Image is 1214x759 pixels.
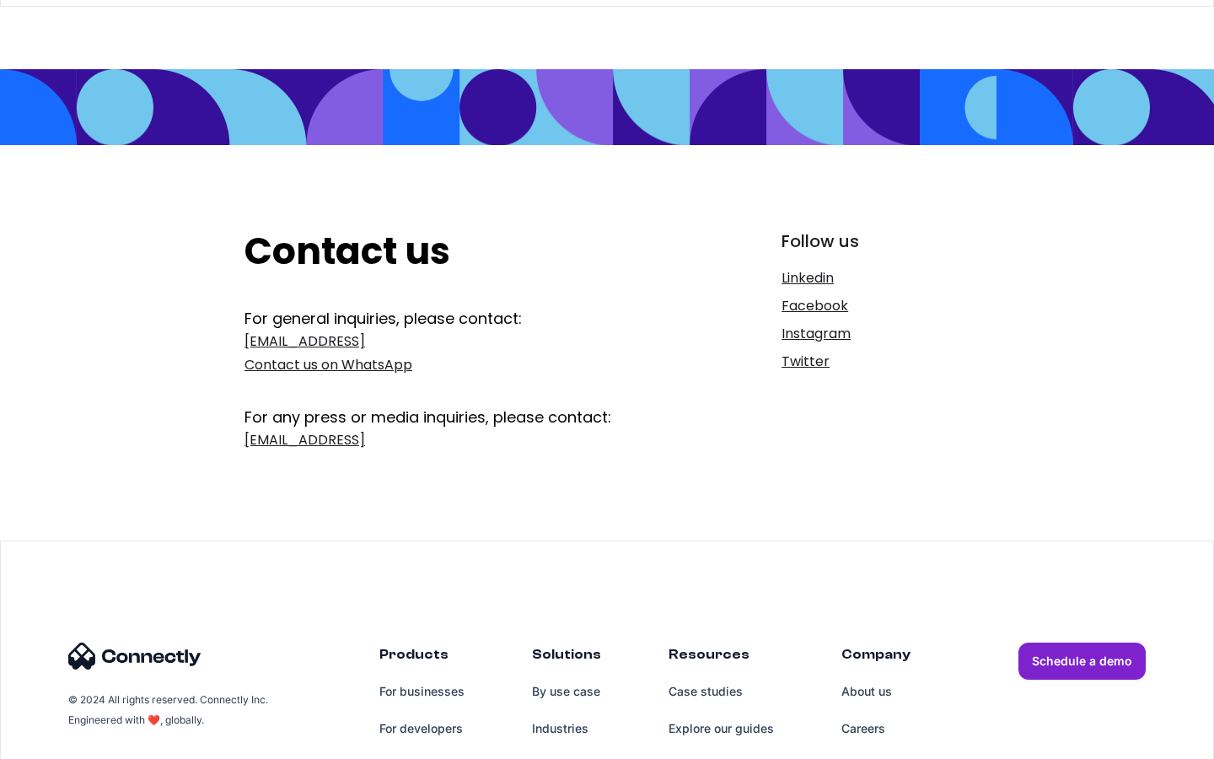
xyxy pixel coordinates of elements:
a: Schedule a demo [1018,643,1146,680]
a: Linkedin [782,266,970,290]
div: © 2024 All rights reserved. Connectly Inc. Engineered with ❤️, globally. [68,690,271,730]
a: Case studies [669,673,774,710]
img: Connectly Logo [68,643,201,670]
a: For developers [379,710,465,747]
div: Solutions [532,643,601,673]
div: Follow us [782,229,970,253]
a: [EMAIL_ADDRESS] [244,428,672,452]
a: Industries [532,710,601,747]
div: Resources [669,643,774,673]
a: [EMAIL_ADDRESS]Contact us on WhatsApp [244,330,672,377]
a: Facebook [782,294,970,318]
h2: Contact us [244,229,672,274]
div: Company [841,643,910,673]
a: Twitter [782,350,970,374]
a: By use case [532,673,601,710]
div: For general inquiries, please contact: [244,308,672,330]
div: For any press or media inquiries, please contact: [244,381,672,428]
a: Careers [841,710,910,747]
a: Instagram [782,322,970,346]
div: Products [379,643,465,673]
a: About us [841,673,910,710]
a: For businesses [379,673,465,710]
aside: Language selected: English [17,729,101,753]
form: Get In Touch Form [244,308,672,456]
a: Explore our guides [669,710,774,747]
ul: Language list [34,729,101,753]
